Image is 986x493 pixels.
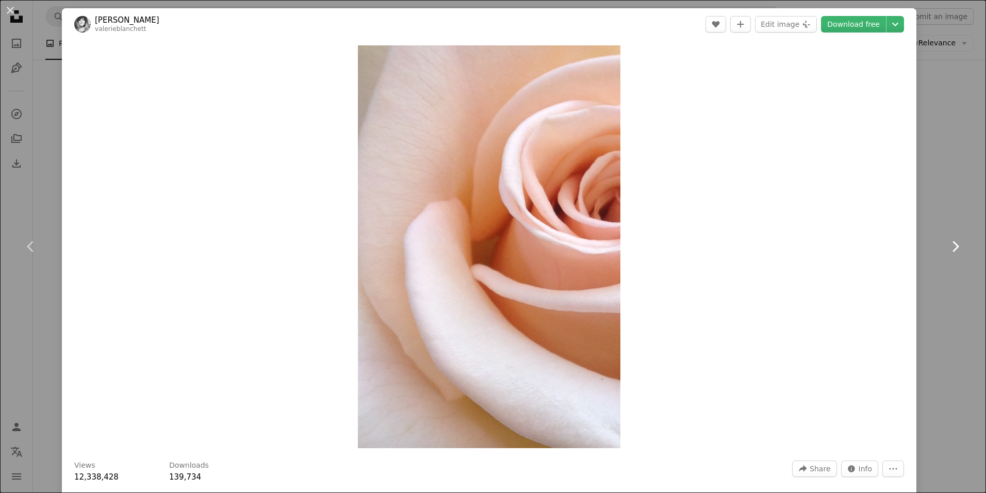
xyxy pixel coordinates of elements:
[730,16,751,32] button: Add to Collection
[882,461,904,477] button: More Actions
[924,197,986,296] a: Next
[810,461,830,476] span: Share
[169,472,201,482] span: 139,734
[74,461,95,471] h3: Views
[358,45,620,448] button: Zoom in on this image
[792,461,836,477] button: Share this image
[358,45,620,448] img: white rose flower
[169,461,209,471] h3: Downloads
[705,16,726,32] button: Like
[95,25,146,32] a: valerieblanchett
[886,16,904,32] button: Choose download size
[821,16,886,32] a: Download free
[841,461,879,477] button: Stats about this image
[95,15,159,25] a: [PERSON_NAME]
[755,16,817,32] button: Edit image
[859,461,873,476] span: Info
[74,16,91,32] img: Go to Valerie Blanchett's profile
[74,472,119,482] span: 12,338,428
